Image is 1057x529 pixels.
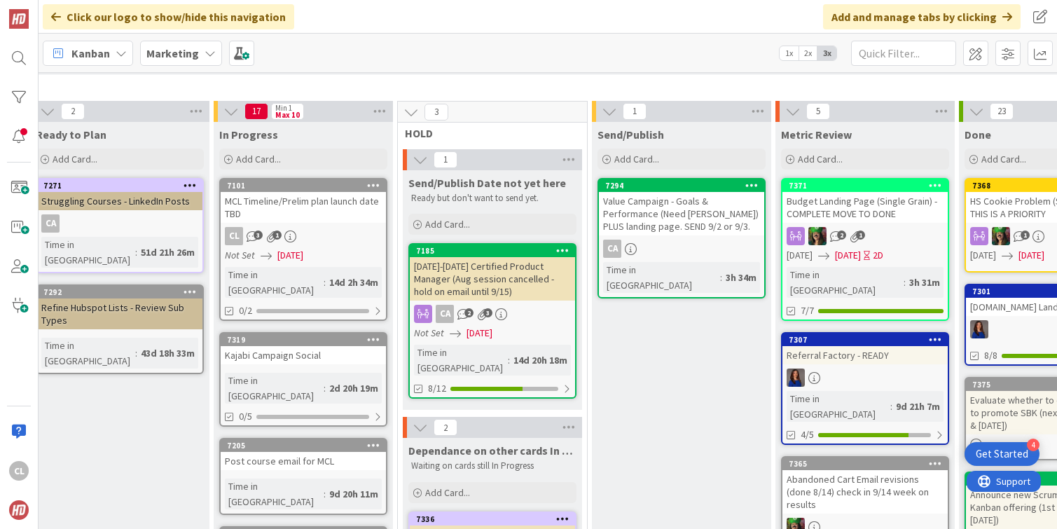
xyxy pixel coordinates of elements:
div: Budget Landing Page (Single Grain) - COMPLETE MOVE TO DONE [782,192,948,223]
div: 51d 21h 26m [137,245,198,260]
div: 7294Value Campaign - Goals & Performance (Need [PERSON_NAME]) PLUS landing page. SEND 9/2 or 9/3. [599,179,764,235]
div: 4 [1027,439,1039,451]
span: 2 [434,419,457,436]
div: CA [41,214,60,233]
div: SL [782,369,948,387]
div: Post course email for MCL [221,452,386,470]
div: 7371 [789,181,948,191]
span: 3 [483,308,492,317]
div: 7294 [599,179,764,192]
span: Support [29,2,64,19]
b: Marketing [146,46,199,60]
img: SL [970,320,988,338]
div: CA [410,305,575,323]
div: Referral Factory - READY [782,346,948,364]
span: : [324,275,326,290]
div: SL [782,227,948,245]
span: Add Card... [981,153,1026,165]
span: 17 [244,103,268,120]
div: 14d 2h 34m [326,275,382,290]
span: [DATE] [1018,248,1044,263]
div: Time in [GEOGRAPHIC_DATA] [225,479,324,509]
input: Quick Filter... [851,41,956,66]
span: 7/7 [801,303,814,318]
i: Not Set [414,327,444,339]
div: 7336 [410,513,575,525]
span: 0/5 [239,409,252,424]
div: 7365 [789,459,948,469]
div: 43d 18h 33m [137,345,198,361]
div: Time in [GEOGRAPHIC_DATA] [603,262,720,293]
div: 7185 [410,245,575,257]
div: Add and manage tabs by clicking [823,4,1021,29]
span: 2x [799,46,817,60]
div: 7365Abandoned Cart Email revisions (done 8/14) check in 9/14 week on results [782,458,948,514]
div: 7271Struggling Courses - LinkedIn Posts [37,179,202,210]
div: 2d 20h 19m [326,380,382,396]
div: Time in [GEOGRAPHIC_DATA] [787,391,890,422]
div: 7319 [227,335,386,345]
div: 3h 34m [722,270,760,285]
div: Time in [GEOGRAPHIC_DATA] [41,237,135,268]
span: 3 [424,104,448,121]
img: SL [787,369,805,387]
span: : [890,399,892,414]
div: Time in [GEOGRAPHIC_DATA] [225,373,324,404]
span: Done [965,128,991,142]
div: 3h 31m [906,275,944,290]
div: 7185[DATE]-[DATE] Certified Product Manager (Aug session cancelled - hold on email until 9/15) [410,245,575,301]
a: 7292Refine Hubspot Lists - Review Sub TypesTime in [GEOGRAPHIC_DATA]:43d 18h 33m [36,284,204,374]
span: Add Card... [425,218,470,231]
div: Time in [GEOGRAPHIC_DATA] [414,345,508,376]
span: : [324,380,326,396]
img: SL [992,227,1010,245]
span: Add Card... [798,153,843,165]
div: Struggling Courses - LinkedIn Posts [37,192,202,210]
span: [DATE] [835,248,861,263]
span: Dependance on other cards In progress [408,444,576,458]
div: CA [603,240,621,258]
div: Time in [GEOGRAPHIC_DATA] [225,267,324,298]
div: 7205 [221,439,386,452]
span: 23 [990,103,1014,120]
div: 7294 [605,181,764,191]
span: [DATE] [467,326,492,341]
div: Get Started [976,447,1028,461]
div: Min 1 [275,104,292,111]
div: Max 10 [275,111,300,118]
div: 7271 [37,179,202,192]
div: Time in [GEOGRAPHIC_DATA] [41,338,135,369]
div: Click our logo to show/hide this navigation [43,4,294,29]
span: Ready to Plan [36,128,106,142]
div: 7185 [416,246,575,256]
img: avatar [9,500,29,520]
div: 7371 [782,179,948,192]
a: 7319Kajabi Campaign SocialTime in [GEOGRAPHIC_DATA]:2d 20h 19m0/5 [219,332,387,427]
span: 2 [464,308,474,317]
div: CA [37,214,202,233]
span: : [508,352,510,368]
span: : [135,245,137,260]
div: 7101MCL Timeline/Prelim plan launch date TBD [221,179,386,223]
p: Ready but don't want to send yet. [411,193,574,204]
span: 3x [817,46,836,60]
span: 2 [837,231,846,240]
p: Waiting on cards still In Progress [411,460,574,472]
div: 7292 [37,286,202,298]
span: Add Card... [236,153,281,165]
span: : [135,345,137,361]
div: CL [221,227,386,245]
div: 7271 [43,181,202,191]
a: 7205Post course email for MCLTime in [GEOGRAPHIC_DATA]:9d 20h 11m [219,438,387,515]
i: Not Set [225,249,255,261]
div: 7365 [782,458,948,470]
div: Refine Hubspot Lists - Review Sub Types [37,298,202,329]
a: 7294Value Campaign - Goals & Performance (Need [PERSON_NAME]) PLUS landing page. SEND 9/2 or 9/3.... [597,178,766,298]
span: 1 [856,231,865,240]
span: : [904,275,906,290]
div: Kajabi Campaign Social [221,346,386,364]
img: SL [808,227,827,245]
span: Send/Publish [597,128,664,142]
span: 5 [806,103,830,120]
span: Add Card... [53,153,97,165]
